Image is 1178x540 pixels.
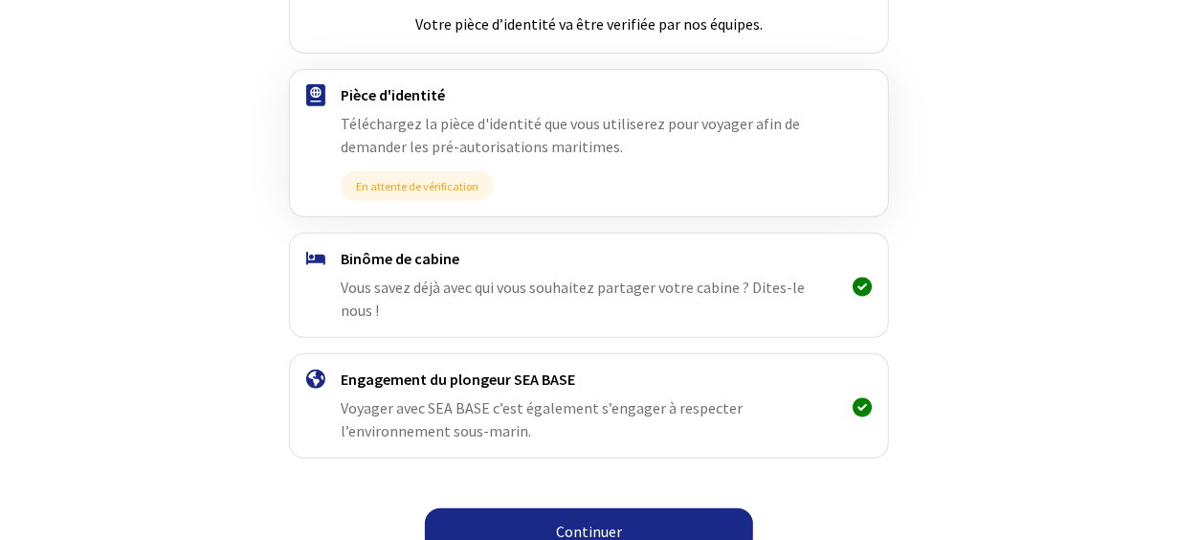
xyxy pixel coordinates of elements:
[306,252,325,265] img: binome.svg
[341,85,837,104] h4: Pièce d'identité
[341,278,805,320] span: Vous savez déjà avec qui vous souhaitez partager votre cabine ? Dites-le nous !
[307,12,871,35] p: Votre pièce d’identité va être verifiée par nos équipes.
[306,84,325,106] img: passport.svg
[341,370,837,389] h4: Engagement du plongeur SEA BASE
[341,249,837,268] h4: Binôme de cabine
[341,114,800,156] span: Téléchargez la pièce d'identité que vous utiliserez pour voyager afin de demander les pré-autoris...
[341,398,743,440] span: Voyager avec SEA BASE c’est également s’engager à respecter l’environnement sous-marin.
[306,370,325,389] img: engagement.svg
[341,171,494,201] span: En attente de vérification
